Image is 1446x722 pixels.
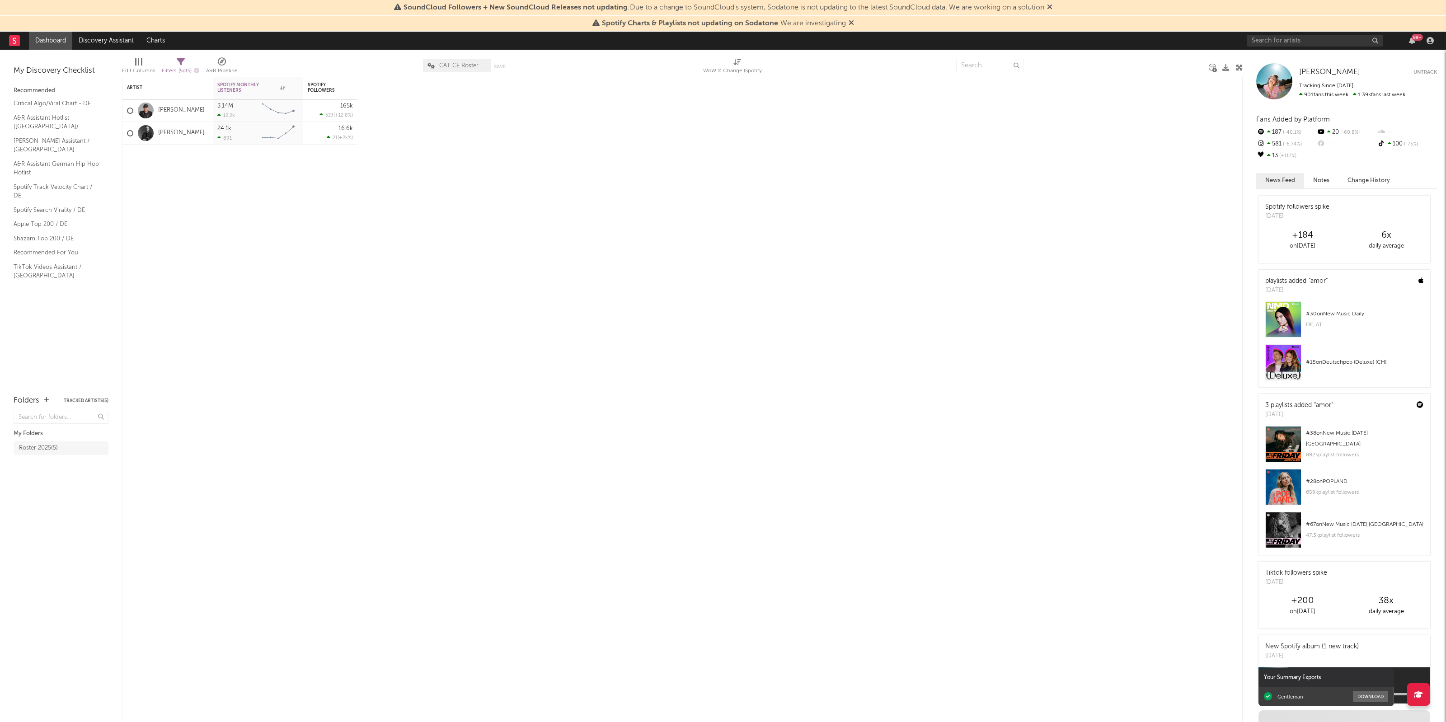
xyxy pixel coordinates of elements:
[158,107,205,114] a: [PERSON_NAME]
[339,136,352,141] span: +2k %
[1265,277,1328,286] div: playlists added
[14,205,99,215] a: Spotify Search Virality / DE
[14,428,108,439] div: My Folders
[849,20,854,27] span: Dismiss
[1306,450,1423,460] div: 882k playlist followers
[1339,130,1360,135] span: -60.8 %
[703,66,771,76] div: WoW % Change (Spotify Monthly Listeners)
[319,112,353,118] div: ( )
[217,103,233,109] div: 3.14M
[1258,469,1430,512] a: #28onPOPLAND659kplaylist followers
[29,32,72,50] a: Dashboard
[14,234,99,244] a: Shazam Top 200 / DE
[1306,428,1423,450] div: # 38 on New Music [DATE] [GEOGRAPHIC_DATA]
[14,136,99,155] a: [PERSON_NAME] Assistant / [GEOGRAPHIC_DATA]
[1299,83,1353,89] span: Tracking Since: [DATE]
[206,66,238,76] div: A&R Pipeline
[1299,92,1348,98] span: 901 fans this week
[335,113,352,118] span: +12.8 %
[1344,595,1428,606] div: 38 x
[703,54,771,80] div: WoW % Change (Spotify Monthly Listeners)
[327,135,353,141] div: ( )
[14,248,99,258] a: Recommended For You
[1338,173,1399,188] button: Change History
[404,4,1044,11] span: : Due to a change to SoundCloud's system, Sodatone is not updating to the latest SoundCloud data....
[1265,568,1327,578] div: Tiktok followers spike
[258,122,299,145] svg: Chart title
[14,395,39,406] div: Folders
[1265,652,1359,661] div: [DATE]
[1306,487,1423,498] div: 659k playlist followers
[14,113,99,131] a: A&R Assistant Hotlist ([GEOGRAPHIC_DATA])
[1299,68,1360,76] span: [PERSON_NAME]
[1261,595,1344,606] div: +200
[1278,154,1296,159] span: +117 %
[1261,241,1344,252] div: on [DATE]
[494,64,506,69] button: Save
[1265,410,1333,419] div: [DATE]
[14,219,99,229] a: Apple Top 200 / DE
[1256,173,1304,188] button: News Feed
[1256,127,1316,138] div: 187
[439,63,486,69] span: CAT CE Roster View
[1247,35,1383,47] input: Search for artists
[127,85,195,90] div: Artist
[1265,578,1327,587] div: [DATE]
[1277,694,1303,700] div: Gentleman
[1316,138,1376,150] div: --
[1282,130,1301,135] span: -40.1 %
[1344,230,1428,241] div: 6 x
[1413,68,1437,77] button: Untrack
[1353,691,1388,702] button: Download
[14,98,99,108] a: Critical Algo/Viral Chart - DE
[14,66,108,76] div: My Discovery Checklist
[14,159,99,178] a: A&R Assistant German Hip Hop Hotlist
[1306,357,1423,368] div: # 15 on Deutschpop (Deluxe) (CH)
[217,126,231,131] div: 24.1k
[325,113,333,118] span: 519
[1314,402,1333,408] a: "amor"
[1306,530,1423,541] div: 47.3k playlist followers
[1306,519,1423,530] div: # 67 on New Music [DATE] [GEOGRAPHIC_DATA]
[72,32,140,50] a: Discovery Assistant
[14,441,108,455] a: Roster 2025(5)
[162,54,199,80] div: Filters(5 of 5)
[1409,37,1415,44] button: 99+
[308,82,339,93] div: Spotify Followers
[64,399,108,403] button: Tracked Artists(5)
[1258,301,1430,344] a: #30onNew Music DailyDE, AT
[404,4,628,11] span: SoundCloud Followers + New SoundCloud Releases not updating
[1047,4,1052,11] span: Dismiss
[122,66,155,76] div: Edit Columns
[217,82,285,93] div: Spotify Monthly Listeners
[1344,606,1428,617] div: daily average
[333,136,338,141] span: 21
[206,54,238,80] div: A&R Pipeline
[1258,426,1430,469] a: #38onNew Music [DATE] [GEOGRAPHIC_DATA]882kplaylist followers
[602,20,778,27] span: Spotify Charts & Playlists not updating on Sodatone
[1282,142,1302,147] span: -6.74 %
[956,59,1024,72] input: Search...
[1256,116,1330,123] span: Fans Added by Platform
[14,182,99,201] a: Spotify Track Velocity Chart / DE
[217,113,235,118] div: 12.2k
[1258,344,1430,387] a: #15onDeutschpop (Deluxe) (CH)
[1261,230,1344,241] div: +184
[14,262,99,281] a: TikTok Videos Assistant / [GEOGRAPHIC_DATA]
[1304,173,1338,188] button: Notes
[258,99,299,122] svg: Chart title
[1412,34,1423,41] div: 99 +
[338,126,353,131] div: 16.6k
[1258,512,1430,555] a: #67onNew Music [DATE] [GEOGRAPHIC_DATA]47.3kplaylist followers
[1258,668,1394,687] div: Your Summary Exports
[1306,476,1423,487] div: # 28 on POPLAND
[602,20,846,27] span: : We are investigating
[1265,286,1328,295] div: [DATE]
[1344,241,1428,252] div: daily average
[1377,127,1437,138] div: --
[14,411,108,424] input: Search for folders...
[1265,642,1359,652] div: New Spotify album (1 new track)
[1306,309,1423,319] div: # 30 on New Music Daily
[1265,401,1333,410] div: 3 playlists added
[1265,202,1329,212] div: Spotify followers spike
